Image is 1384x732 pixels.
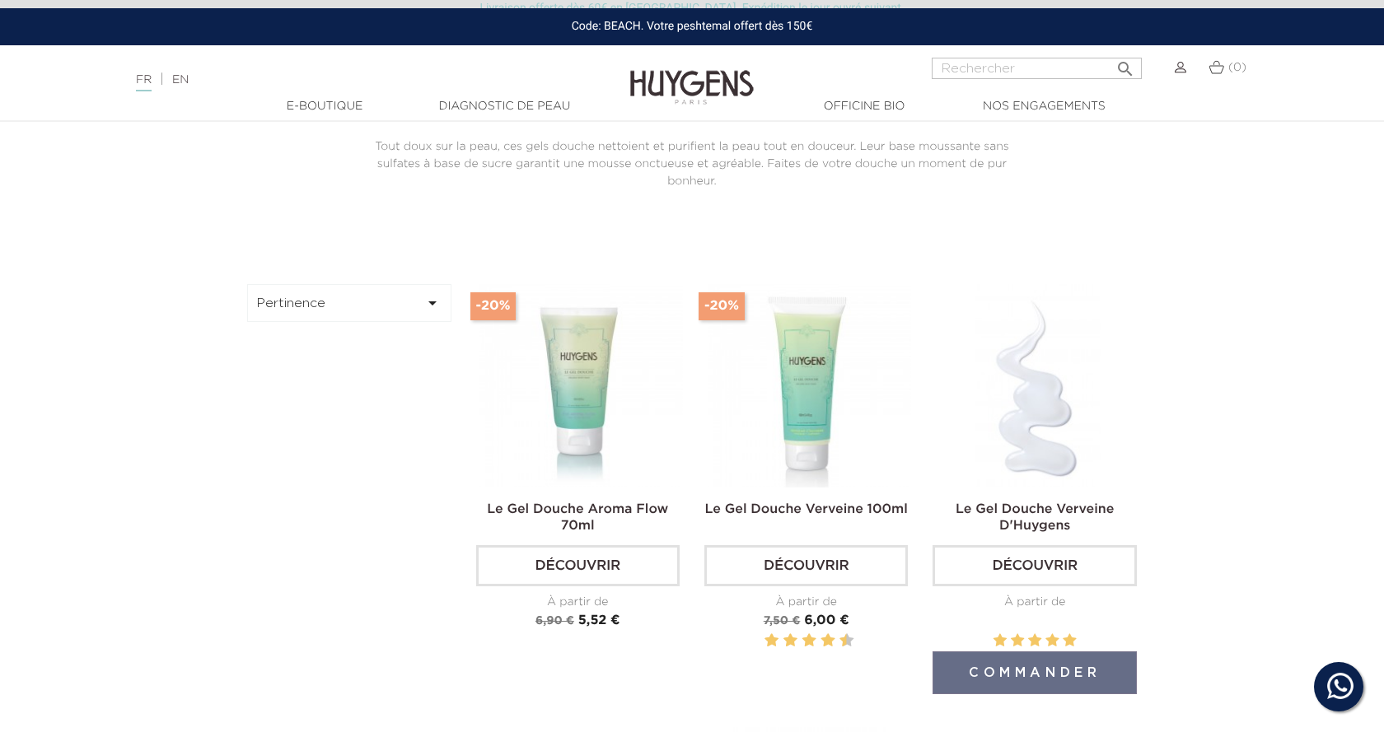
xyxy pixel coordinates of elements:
span: (0) [1228,62,1246,73]
a: Le Gel Douche Aroma Flow 70ml [487,503,668,533]
button:  [1110,53,1140,75]
label: 1 [994,631,1007,651]
p: Tout doux sur la peau, ces gels douche nettoient et purifient la peau tout en douceur. Leur base ... [366,138,1018,190]
div: À partir de [476,594,680,611]
label: 5 [1063,631,1076,651]
a: Découvrir [933,545,1136,586]
span: 7,50 € [764,615,801,627]
a: Diagnostic de peau [422,98,587,115]
div: À partir de [704,594,908,611]
label: 5 [799,631,802,651]
div: | [128,70,564,90]
a: Découvrir [476,545,680,586]
span: 6,00 € [804,614,849,627]
img: Le Gel Douche Aroma Flow 70ml [479,284,683,487]
a: Découvrir [704,545,908,586]
label: 10 [843,631,851,651]
input: Rechercher [932,58,1142,79]
img: Le Gel Douche Verveine 100ml [708,284,911,487]
a: EN [172,74,189,86]
img: Huygens [630,44,754,107]
label: 7 [818,631,821,651]
label: 3 [780,631,783,651]
span: -20% [699,292,745,320]
button: Pertinence [247,284,451,322]
label: 4 [787,631,795,651]
div: À partir de [933,594,1136,611]
a: E-Boutique [242,98,407,115]
button: Commander [933,651,1136,694]
span: 6,90 € [535,615,574,627]
span: 5,52 € [578,614,620,627]
label: 1 [761,631,764,651]
label: 8 [824,631,832,651]
label: 9 [836,631,839,651]
a: Le Gel Douche Verveine D'Huygens [956,503,1114,533]
label: 3 [1028,631,1041,651]
a: Le Gel Douche Verveine 100ml [705,503,908,516]
a: Nos engagements [961,98,1126,115]
i:  [423,293,442,313]
label: 4 [1045,631,1059,651]
label: 2 [768,631,776,651]
span: -20% [470,292,517,320]
i:  [1115,54,1135,74]
a: Officine Bio [782,98,947,115]
label: 2 [1011,631,1024,651]
label: 6 [805,631,813,651]
a: FR [136,74,152,91]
